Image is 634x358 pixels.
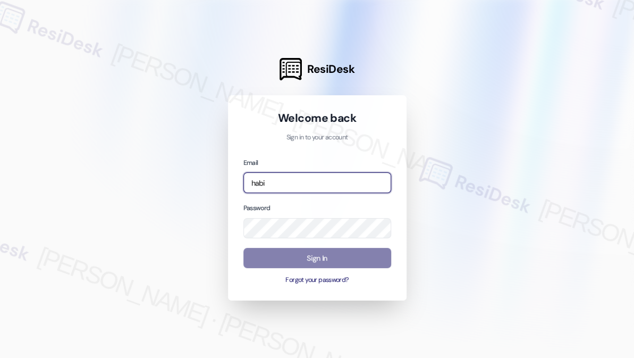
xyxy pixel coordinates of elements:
[307,62,354,77] span: ResiDesk
[243,276,391,285] button: Forgot your password?
[243,111,391,126] h1: Welcome back
[243,159,258,167] label: Email
[243,248,391,269] button: Sign In
[280,58,302,80] img: ResiDesk Logo
[243,204,270,212] label: Password
[243,172,391,193] input: name@example.com
[243,133,391,143] p: Sign in to your account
